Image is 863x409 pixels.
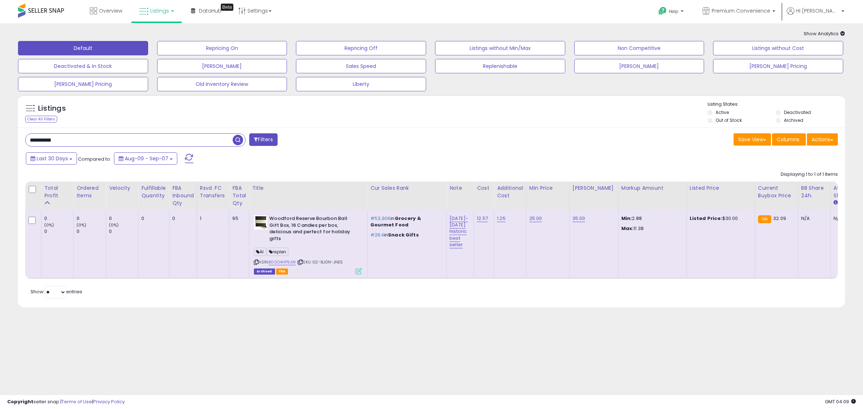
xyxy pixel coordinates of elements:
div: N/A [834,215,857,222]
button: [PERSON_NAME] Pricing [713,59,843,73]
span: Show: entries [31,288,82,295]
button: [PERSON_NAME] Pricing [18,77,148,91]
span: Help [669,8,679,14]
div: FBA Total Qty [232,184,246,207]
button: Liberty [296,77,426,91]
img: 31IIHtck-IL._SL40_.jpg [254,215,268,230]
div: 95 [232,215,243,222]
div: Listed Price [690,184,752,192]
button: Old Inventory Review [157,77,287,91]
span: | SKU: G2-8J0N-JNE5 [297,259,343,265]
button: Deactivated & In Stock [18,59,148,73]
div: Note [449,184,471,192]
small: (0%) [44,222,54,228]
span: DataHub [199,7,222,14]
div: Displaying 1 to 1 of 1 items [781,171,838,178]
button: [PERSON_NAME] [157,59,287,73]
span: Grocery & Gourmet Food [370,215,421,228]
div: N/A [801,215,825,222]
p: 11.38 [621,225,681,232]
button: Repricing Off [296,41,426,55]
p: in [370,232,441,238]
button: Filters [249,133,277,146]
strong: Min: [621,215,632,222]
p: 2.88 [621,215,681,222]
span: Hi [PERSON_NAME] [796,7,839,14]
button: Last 30 Days [26,152,77,165]
label: Archived [784,117,803,123]
label: Active [716,109,729,115]
span: #53,906 [370,215,391,222]
button: Actions [807,133,838,146]
label: Out of Stock [716,117,742,123]
a: Help [653,1,691,23]
button: Repricing On [157,41,287,55]
a: B00O4HP9JW [269,259,296,265]
div: 0 [141,215,164,222]
div: 0 [44,228,73,235]
div: [PERSON_NAME] [572,184,615,192]
span: Premium Convenience [712,7,770,14]
span: #264 [370,231,384,238]
div: Rsvd. FC Transfers [200,184,227,199]
span: Listings that have been deleted from Seller Central [254,268,275,275]
h5: Listings [38,104,66,114]
label: Deactivated [784,109,811,115]
b: Listed Price: [690,215,722,222]
div: Markup Amount [621,184,684,192]
span: Listings [150,7,169,14]
span: Columns [777,136,799,143]
b: Woodford Reserve Bourbon Ball Gift Box, 16 Candies per box, delicious and perfect for holiday gifts [269,215,357,244]
button: Save View [734,133,771,146]
div: Title [252,184,364,192]
div: 0 [77,228,106,235]
div: Ordered Items [77,184,103,199]
button: Replenishable [435,59,565,73]
button: Listings without Cost [713,41,843,55]
div: 0 [172,215,191,222]
div: ASIN: [254,215,362,274]
div: Velocity [109,184,135,192]
a: 12.57 [477,215,488,222]
small: (0%) [109,222,119,228]
span: Compared to: [78,156,111,162]
p: Listing States: [708,101,845,108]
i: Get Help [658,6,667,15]
button: Default [18,41,148,55]
span: Show Analytics [804,30,845,37]
a: 25.00 [529,215,542,222]
div: 0 [77,215,106,222]
span: 32.09 [773,215,786,222]
small: (0%) [77,222,87,228]
button: Listings without Min/Max [435,41,565,55]
div: Fulfillable Quantity [141,184,166,199]
button: [PERSON_NAME] [574,59,704,73]
span: Snack Gifts [388,231,419,238]
a: 1.25 [497,215,506,222]
button: Aug-09 - Sep-07 [114,152,177,165]
span: AI [254,248,266,256]
div: Current Buybox Price [758,184,795,199]
div: $30.00 [690,215,749,222]
div: Clear All Filters [25,116,57,123]
div: 0 [44,215,73,222]
div: Avg BB Share [834,184,860,199]
small: Avg BB Share. [834,199,838,206]
div: Cost [477,184,491,192]
a: [DATE]-[DATE] historic best seller [449,215,468,248]
div: 0 [109,215,138,222]
strong: Max: [621,225,634,232]
span: Last 30 Days [37,155,68,162]
div: FBA inbound Qty [172,184,194,207]
div: Min Price [529,184,566,192]
div: Total Profit [44,184,70,199]
a: 35.00 [572,215,585,222]
div: 0 [109,228,138,235]
span: Overview [99,7,122,14]
a: Hi [PERSON_NAME] [787,7,844,23]
button: Sales Speed [296,59,426,73]
small: FBA [758,215,771,223]
button: Columns [772,133,806,146]
div: Tooltip anchor [221,4,233,11]
div: 1 [200,215,224,222]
